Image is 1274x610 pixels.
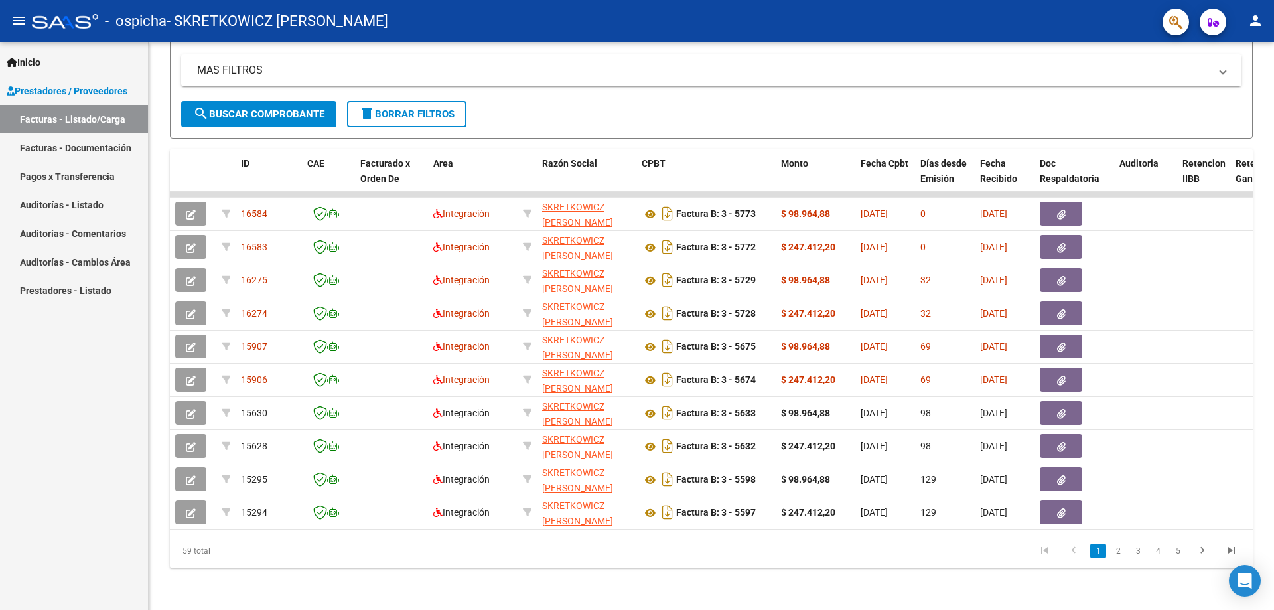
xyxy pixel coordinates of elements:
[1040,158,1099,184] span: Doc Respaldatoria
[861,341,888,352] span: [DATE]
[781,242,835,252] strong: $ 247.412,20
[781,341,830,352] strong: $ 98.964,88
[915,149,975,208] datatable-header-cell: Días desde Emisión
[347,101,466,127] button: Borrar Filtros
[659,502,676,523] i: Descargar documento
[676,342,756,352] strong: Factura B: 3 - 5675
[1148,540,1168,562] li: page 4
[980,408,1007,418] span: [DATE]
[659,402,676,423] i: Descargar documento
[776,149,855,208] datatable-header-cell: Monto
[193,108,324,120] span: Buscar Comprobante
[920,474,936,485] span: 129
[241,158,249,169] span: ID
[659,269,676,291] i: Descargar documento
[170,534,384,568] div: 59 total
[241,441,267,451] span: 15628
[167,7,388,36] span: - SKRETKOWICZ [PERSON_NAME]
[542,368,613,394] span: SKRETKOWICZ [PERSON_NAME]
[428,149,518,208] datatable-header-cell: Area
[241,308,267,319] span: 16274
[781,208,830,219] strong: $ 98.964,88
[7,84,127,98] span: Prestadores / Proveedores
[1114,149,1177,208] datatable-header-cell: Auditoria
[659,303,676,324] i: Descargar documento
[542,333,631,360] div: 27060349423
[659,236,676,258] i: Descargar documento
[359,106,375,121] mat-icon: delete
[181,54,1241,86] mat-expansion-panel-header: MAS FILTROS
[1032,544,1057,558] a: go to first page
[920,341,931,352] span: 69
[433,308,490,319] span: Integración
[433,341,490,352] span: Integración
[1128,540,1148,562] li: page 3
[642,158,666,169] span: CPBT
[980,308,1007,319] span: [DATE]
[861,408,888,418] span: [DATE]
[1219,544,1244,558] a: go to last page
[307,158,324,169] span: CAE
[980,158,1017,184] span: Fecha Recibido
[433,275,490,285] span: Integración
[542,233,631,261] div: 27060349423
[542,366,631,394] div: 27060349423
[980,341,1007,352] span: [DATE]
[1168,540,1188,562] li: page 5
[861,242,888,252] span: [DATE]
[241,408,267,418] span: 15630
[355,149,428,208] datatable-header-cell: Facturado x Orden De
[1150,544,1166,558] a: 4
[433,474,490,485] span: Integración
[542,299,631,327] div: 27060349423
[542,399,631,427] div: 27060349423
[1034,149,1114,208] datatable-header-cell: Doc Respaldatoria
[781,158,808,169] span: Monto
[1170,544,1186,558] a: 5
[1190,544,1215,558] a: go to next page
[542,434,613,460] span: SKRETKOWICZ [PERSON_NAME]
[980,242,1007,252] span: [DATE]
[920,507,936,518] span: 129
[1088,540,1108,562] li: page 1
[861,474,888,485] span: [DATE]
[861,275,888,285] span: [DATE]
[302,149,355,208] datatable-header-cell: CAE
[676,475,756,485] strong: Factura B: 3 - 5598
[861,507,888,518] span: [DATE]
[1247,13,1263,29] mat-icon: person
[1177,149,1230,208] datatable-header-cell: Retencion IIBB
[433,374,490,385] span: Integración
[11,13,27,29] mat-icon: menu
[980,275,1007,285] span: [DATE]
[542,335,613,360] span: SKRETKOWICZ [PERSON_NAME]
[920,408,931,418] span: 98
[676,242,756,253] strong: Factura B: 3 - 5772
[861,441,888,451] span: [DATE]
[542,401,613,427] span: SKRETKOWICZ [PERSON_NAME]
[433,441,490,451] span: Integración
[980,507,1007,518] span: [DATE]
[1229,565,1261,597] div: Open Intercom Messenger
[542,200,631,228] div: 27060349423
[855,149,915,208] datatable-header-cell: Fecha Cpbt
[241,208,267,219] span: 16584
[542,498,631,526] div: 27060349423
[360,158,410,184] span: Facturado x Orden De
[433,208,490,219] span: Integración
[537,149,636,208] datatable-header-cell: Razón Social
[781,474,830,485] strong: $ 98.964,88
[181,101,336,127] button: Buscar Comprobante
[1108,540,1128,562] li: page 2
[542,266,631,294] div: 27060349423
[7,55,40,70] span: Inicio
[236,149,302,208] datatable-header-cell: ID
[105,7,167,36] span: - ospicha
[861,374,888,385] span: [DATE]
[781,441,835,451] strong: $ 247.412,20
[1061,544,1086,558] a: go to previous page
[676,375,756,386] strong: Factura B: 3 - 5674
[659,203,676,224] i: Descargar documento
[781,408,830,418] strong: $ 98.964,88
[676,275,756,286] strong: Factura B: 3 - 5729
